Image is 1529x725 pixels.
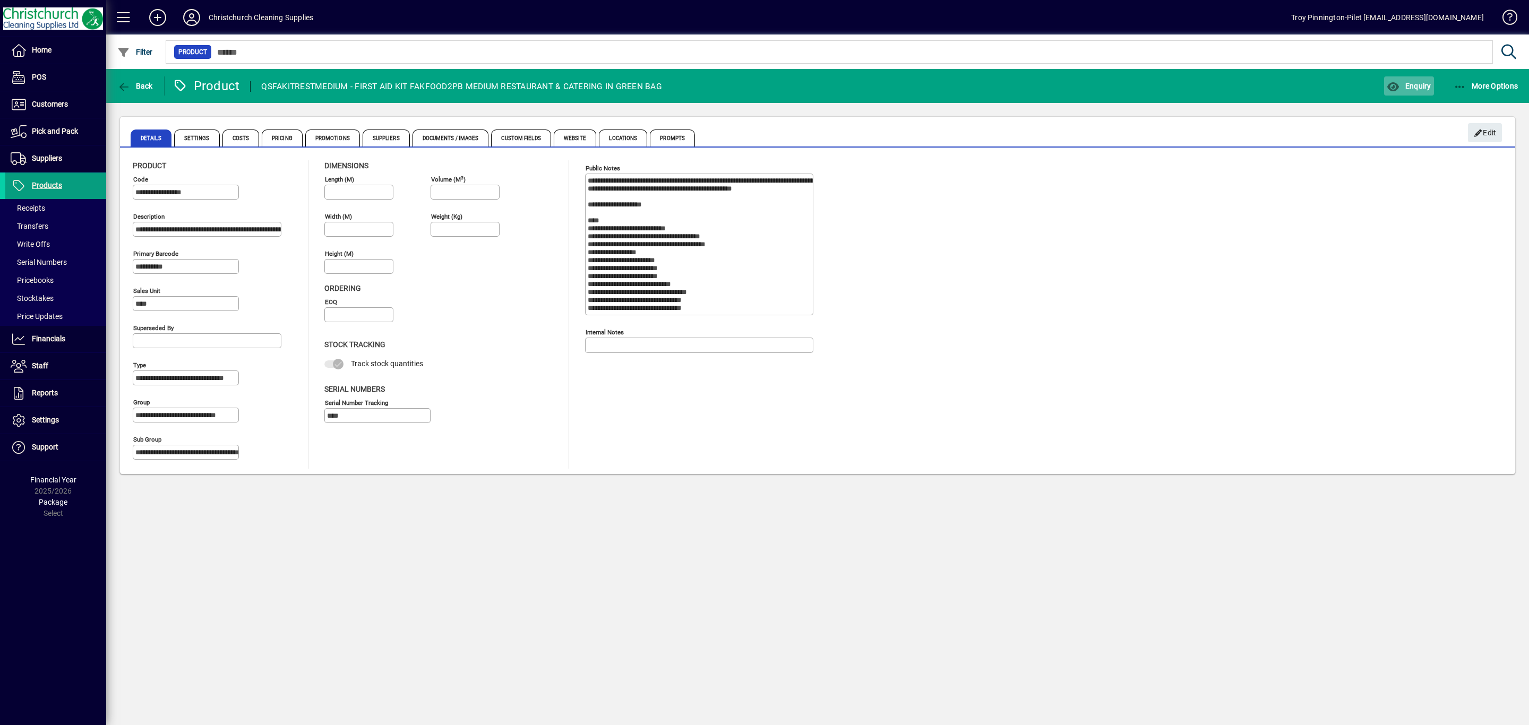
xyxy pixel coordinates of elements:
mat-label: Weight (Kg) [431,213,462,220]
span: Product [178,47,207,57]
span: Financials [32,334,65,343]
span: Promotions [305,130,360,146]
mat-label: Primary barcode [133,250,178,257]
mat-label: Group [133,399,150,406]
mat-label: Internal Notes [586,329,624,336]
span: Receipts [11,204,45,212]
span: Filter [117,48,153,56]
span: Settings [174,130,220,146]
span: Locations [599,130,647,146]
span: Back [117,82,153,90]
span: POS [32,73,46,81]
a: Staff [5,353,106,379]
span: Support [32,443,58,451]
button: More Options [1451,76,1521,96]
button: Enquiry [1384,76,1433,96]
mat-label: Volume (m ) [431,176,466,183]
sup: 3 [461,175,463,180]
span: Product [133,161,166,170]
button: Back [115,76,156,96]
a: Price Updates [5,307,106,325]
a: Suppliers [5,145,106,172]
span: Details [131,130,171,146]
span: Stocktakes [11,294,54,303]
span: Reports [32,389,58,397]
mat-label: Type [133,361,146,369]
mat-label: Serial Number tracking [325,399,388,406]
span: Documents / Images [413,130,489,146]
span: Costs [222,130,260,146]
span: Products [32,181,62,189]
span: Custom Fields [491,130,551,146]
span: Transfers [11,222,48,230]
span: Suppliers [32,154,62,162]
mat-label: Description [133,213,165,220]
app-page-header-button: Back [106,76,165,96]
a: Knowledge Base [1494,2,1516,37]
mat-label: Sub group [133,436,161,443]
mat-label: Superseded by [133,324,174,332]
span: Edit [1474,124,1497,142]
span: Website [554,130,597,146]
span: Ordering [324,284,361,292]
span: Pricebooks [11,276,54,284]
a: Stocktakes [5,289,106,307]
mat-label: Height (m) [325,250,354,257]
a: Customers [5,91,106,118]
span: Stock Tracking [324,340,385,349]
a: Pick and Pack [5,118,106,145]
span: Staff [32,361,48,370]
div: QSFAKITRESTMEDIUM - FIRST AID KIT FAKFOOD2PB MEDIUM RESTAURANT & CATERING IN GREEN BAG [261,78,662,95]
span: Package [39,498,67,506]
a: Support [5,434,106,461]
span: Financial Year [30,476,76,484]
a: Transfers [5,217,106,235]
button: Profile [175,8,209,27]
span: More Options [1454,82,1518,90]
a: Financials [5,326,106,352]
a: Write Offs [5,235,106,253]
span: Serial Numbers [324,385,385,393]
a: Home [5,37,106,64]
span: Home [32,46,51,54]
div: Troy Pinnington-Pilet [EMAIL_ADDRESS][DOMAIN_NAME] [1291,9,1484,26]
div: Christchurch Cleaning Supplies [209,9,313,26]
a: Receipts [5,199,106,217]
span: Customers [32,100,68,108]
span: Track stock quantities [351,359,423,368]
span: Pricing [262,130,303,146]
mat-label: Public Notes [586,165,620,172]
span: Serial Numbers [11,258,67,266]
button: Filter [115,42,156,62]
button: Edit [1468,123,1502,142]
span: Enquiry [1387,82,1431,90]
a: Settings [5,407,106,434]
a: Pricebooks [5,271,106,289]
mat-label: Sales unit [133,287,160,295]
span: Pick and Pack [32,127,78,135]
a: Serial Numbers [5,253,106,271]
mat-label: Length (m) [325,176,354,183]
span: Write Offs [11,240,50,248]
mat-label: Code [133,176,148,183]
div: Product [173,77,240,94]
span: Prompts [650,130,695,146]
span: Settings [32,416,59,424]
a: POS [5,64,106,91]
a: Reports [5,380,106,407]
span: Suppliers [363,130,410,146]
mat-label: Width (m) [325,213,352,220]
button: Add [141,8,175,27]
span: Dimensions [324,161,368,170]
mat-label: EOQ [325,298,337,306]
span: Price Updates [11,312,63,321]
